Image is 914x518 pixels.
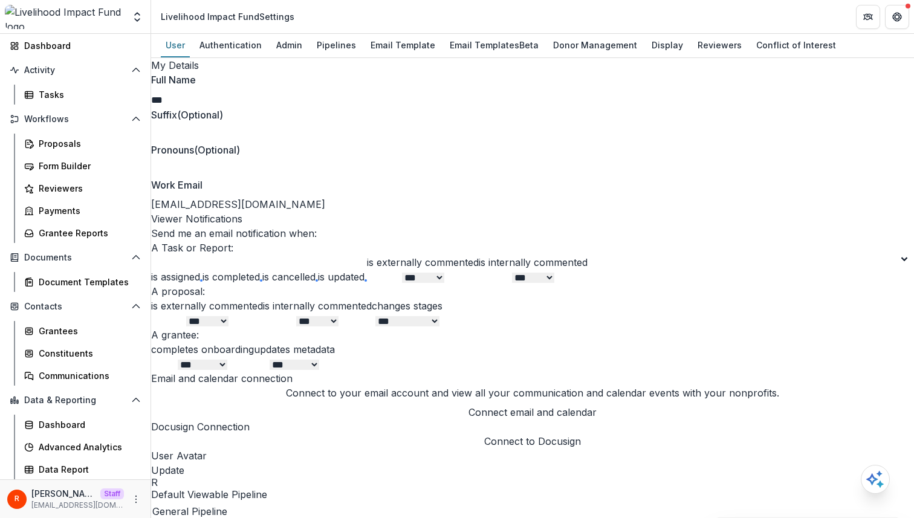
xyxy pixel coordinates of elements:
[19,223,146,243] a: Grantee Reports
[39,182,136,195] div: Reviewers
[254,343,335,355] label: updates metadata
[366,36,440,54] div: Email Template
[151,300,263,312] label: is externally commented
[19,201,146,221] a: Payments
[19,437,146,457] a: Advanced Analytics
[19,178,146,198] a: Reviewers
[195,34,267,57] a: Authentication
[693,36,747,54] div: Reviewers
[129,5,146,29] button: Open entity switcher
[15,495,19,503] div: Raj
[151,109,177,121] span: Suffix
[5,390,146,410] button: Open Data & Reporting
[100,488,124,499] p: Staff
[39,204,136,217] div: Payments
[5,5,124,29] img: Livelihood Impact Fund logo
[151,448,914,463] h2: User Avatar
[24,395,126,406] span: Data & Reporting
[548,36,642,54] div: Donor Management
[151,419,914,434] h2: Docusign Connection
[151,227,317,239] span: Send me an email notification when:
[19,134,146,154] a: Proposals
[151,463,184,478] button: Update
[286,386,779,400] p: Connect to your email account and view all your communication and calendar events with your nonpr...
[445,36,543,54] div: Email Templates
[39,441,136,453] div: Advanced Analytics
[31,500,124,511] p: [EMAIL_ADDRESS][DOMAIN_NAME]
[39,137,136,150] div: Proposals
[271,34,307,57] a: Admin
[39,88,136,101] div: Tasks
[161,10,294,23] div: Livelihood Impact Fund Settings
[151,271,200,283] label: is assigned
[271,36,307,54] div: Admin
[39,418,136,431] div: Dashboard
[151,74,196,86] span: Full Name
[519,39,539,51] span: Beta
[19,85,146,105] a: Tasks
[885,5,909,29] button: Get Help
[31,487,96,500] p: [PERSON_NAME]
[161,36,190,54] div: User
[19,156,146,176] a: Form Builder
[203,271,260,283] label: is completed
[129,492,143,507] button: More
[19,415,146,435] a: Dashboard
[312,34,361,57] a: Pipelines
[751,34,841,57] a: Conflict of Interest
[151,241,914,255] h3: A Task or Report:
[5,248,146,267] button: Open Documents
[5,60,146,80] button: Open Activity
[548,34,642,57] a: Donor Management
[39,463,136,476] div: Data Report
[366,34,440,57] a: Email Template
[861,465,890,494] button: Open AI Assistant
[39,160,136,172] div: Form Builder
[151,284,914,299] h3: A proposal:
[647,36,688,54] div: Display
[39,276,136,288] div: Document Templates
[151,328,914,342] h3: A grantee:
[19,321,146,341] a: Grantees
[39,227,136,239] div: Grantee Reports
[151,478,914,487] div: Raj
[151,144,194,156] span: Pronouns
[195,36,267,54] div: Authentication
[19,272,146,292] a: Document Templates
[151,343,254,355] label: completes onboarding
[151,58,914,73] h2: My Details
[468,405,597,419] button: Connect email and calendar
[479,256,588,268] label: is internally commented
[312,36,361,54] div: Pipelines
[856,5,880,29] button: Partners
[367,256,479,268] label: is externally commented
[263,300,372,312] label: is internally commented
[751,36,841,54] div: Conflict of Interest
[19,459,146,479] a: Data Report
[151,179,203,191] span: Work Email
[647,34,688,57] a: Display
[151,487,914,502] h2: Default Viewable Pipeline
[262,271,316,283] label: is cancelled
[39,369,136,382] div: Communications
[24,114,126,125] span: Workflows
[151,371,914,386] h2: Email and calendar connection
[24,65,126,76] span: Activity
[177,109,223,121] span: (Optional)
[445,34,543,57] a: Email Templates Beta
[156,8,299,25] nav: breadcrumb
[484,434,581,448] button: Connect to Docusign
[194,144,240,156] span: (Optional)
[19,366,146,386] a: Communications
[5,36,146,56] a: Dashboard
[372,300,442,312] label: changes stages
[19,343,146,363] a: Constituents
[24,302,126,312] span: Contacts
[318,271,365,283] label: is updated
[24,39,136,52] div: Dashboard
[5,297,146,316] button: Open Contacts
[151,178,914,212] div: [EMAIL_ADDRESS][DOMAIN_NAME]
[24,253,126,263] span: Documents
[39,347,136,360] div: Constituents
[151,212,914,226] h2: Viewer Notifications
